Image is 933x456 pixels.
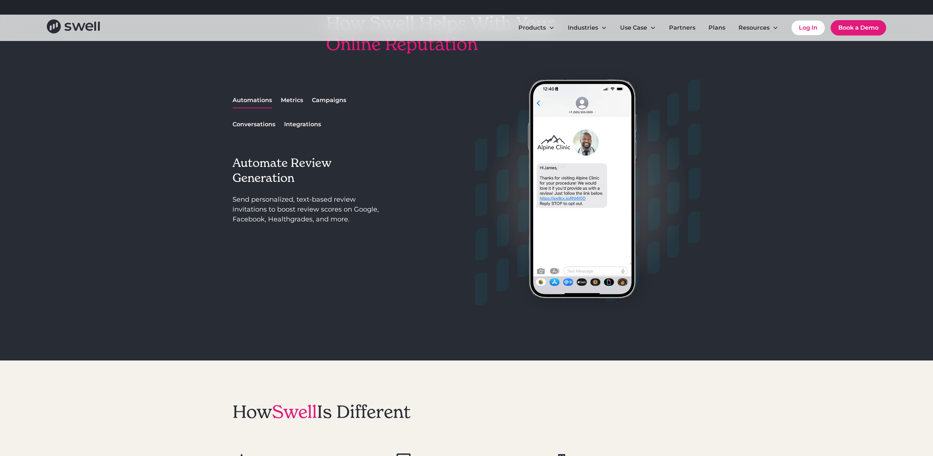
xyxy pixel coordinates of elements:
a: Book a Demo [831,20,886,35]
a: Log In [792,20,825,35]
img: reputation image [475,63,700,319]
div: Resources [739,23,770,32]
div: Use Case [614,20,662,35]
span: Swell [272,401,317,423]
span: Online Reputation [326,34,478,55]
div: Products [513,20,560,35]
div: Metrics [281,96,303,105]
h2: How Swell Helps With Your [326,13,607,55]
div: Integrations [284,120,321,129]
div: Campaigns [312,96,346,105]
h2: How Is Different [233,401,411,423]
div: Products [518,23,546,32]
div: Automations [233,96,272,105]
div: Industries [568,23,598,32]
a: Partners [663,20,701,35]
div: Use Case [620,23,647,32]
a: home [47,19,100,36]
h3: Automate Review Generation [233,156,383,186]
div: Resources [733,20,784,35]
a: Plans [703,20,731,35]
div: Industries [562,20,613,35]
p: Send personalized, text-based review invitations to boost review scores on Google, Facebook, Heal... [233,195,383,224]
div: Conversations [233,120,275,129]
